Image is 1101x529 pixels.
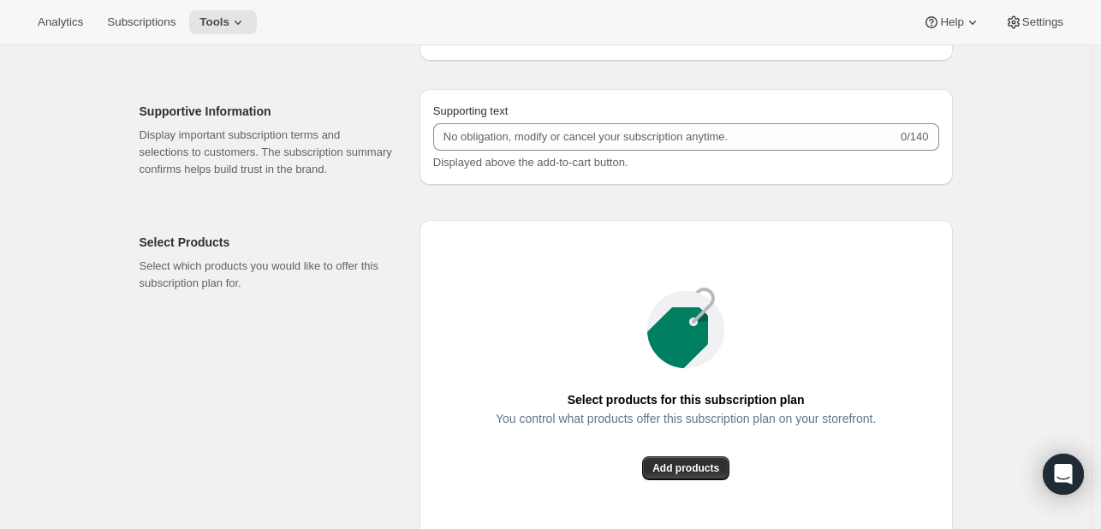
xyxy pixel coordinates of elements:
[199,15,229,29] span: Tools
[97,10,186,34] button: Subscriptions
[107,15,176,29] span: Subscriptions
[189,10,257,34] button: Tools
[1022,15,1063,29] span: Settings
[38,15,83,29] span: Analytics
[1043,454,1084,495] div: Open Intercom Messenger
[995,10,1074,34] button: Settings
[433,123,897,151] input: No obligation, modify or cancel your subscription anytime.
[140,258,392,292] p: Select which products you would like to offer this subscription plan for.
[140,234,392,251] h2: Select Products
[140,127,392,178] p: Display important subscription terms and selections to customers. The subscription summary confir...
[940,15,963,29] span: Help
[642,456,729,480] button: Add products
[433,104,508,117] span: Supporting text
[568,388,805,412] span: Select products for this subscription plan
[913,10,991,34] button: Help
[27,10,93,34] button: Analytics
[496,407,876,431] span: You control what products offer this subscription plan on your storefront.
[433,156,628,169] span: Displayed above the add-to-cart button.
[140,103,392,120] h2: Supportive Information
[652,461,719,475] span: Add products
